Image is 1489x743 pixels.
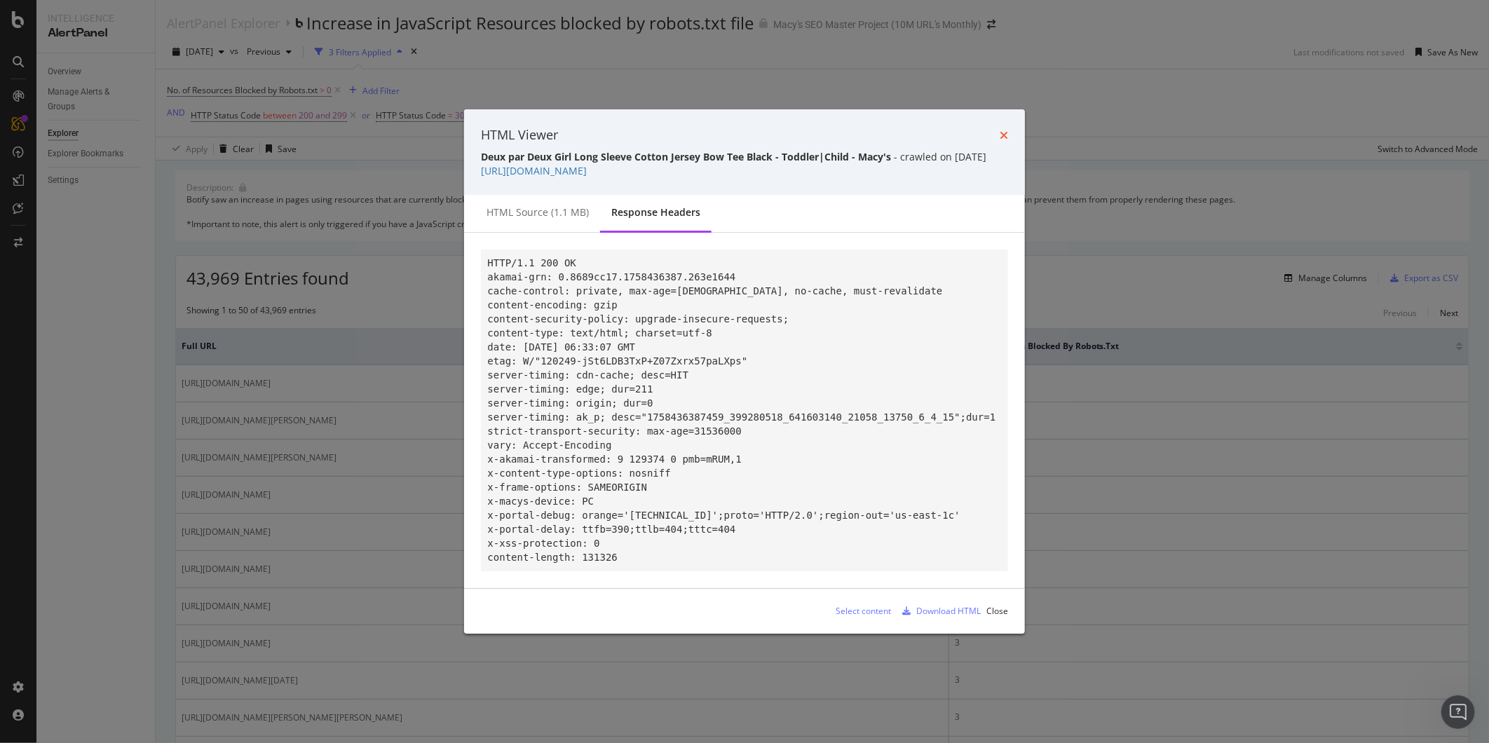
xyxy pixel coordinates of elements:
div: modal [464,109,1025,634]
strong: Deux par Deux Girl Long Sleeve Cotton Jersey Bow Tee Black - Toddler|Child - Macy's [481,150,891,163]
button: Download HTML [897,600,981,622]
div: Select content [836,605,891,617]
div: times [1000,126,1008,144]
div: Response Headers [611,205,700,219]
div: Download HTML [916,605,981,617]
div: Close [986,605,1008,617]
div: HTML Viewer [481,126,558,144]
code: HTTP/1.1 200 OK akamai-grn: 0.8689cc17.1758436387.263e1644 cache-control: private, max-age=[DEMOG... [488,257,996,563]
iframe: Intercom live chat [1441,695,1475,729]
div: HTML source (1.1 MB) [487,205,589,219]
a: [URL][DOMAIN_NAME] [481,164,587,177]
div: - crawled on [DATE] [481,150,1008,164]
button: Select content [824,600,891,622]
button: Close [986,600,1008,622]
